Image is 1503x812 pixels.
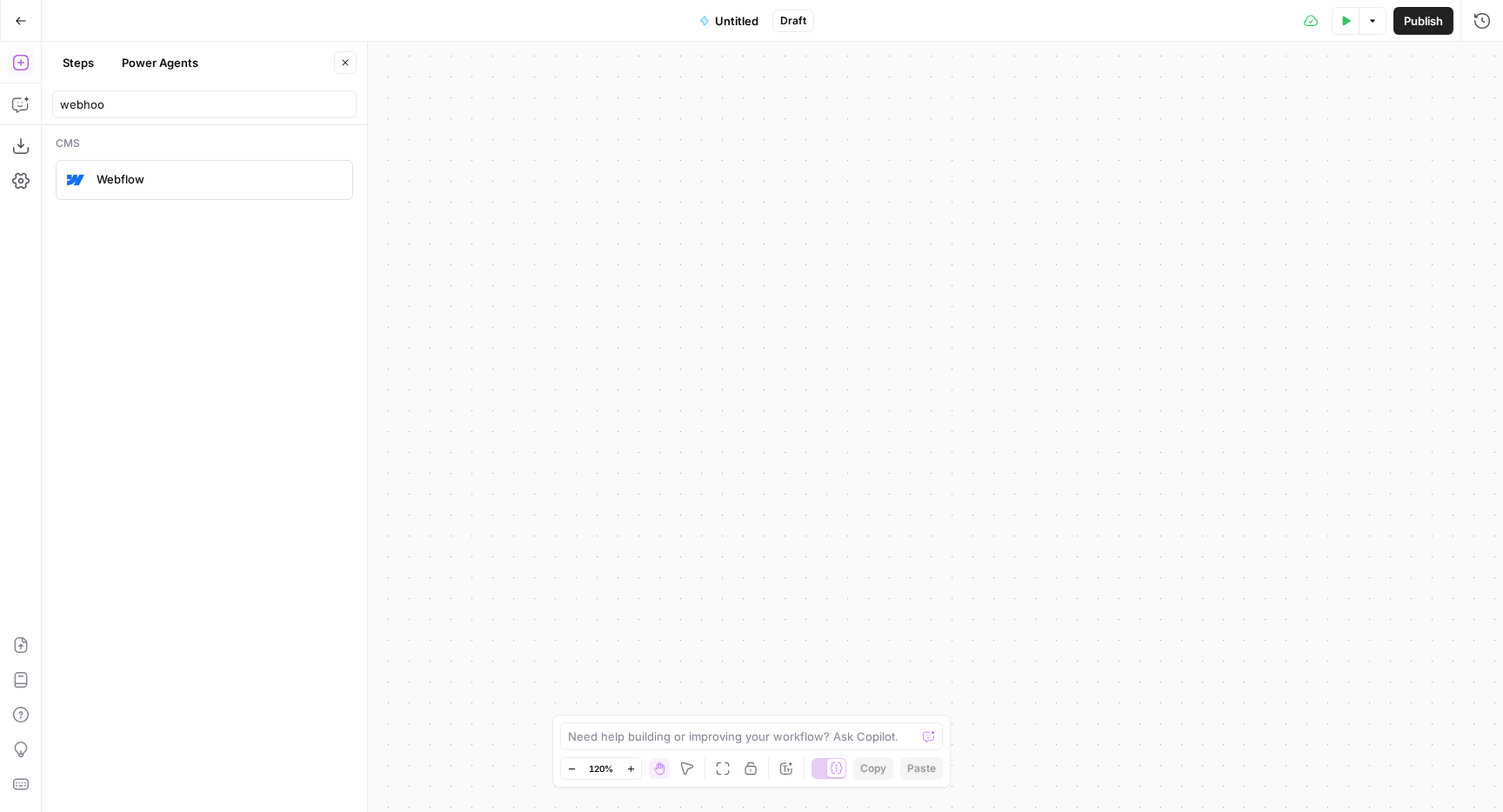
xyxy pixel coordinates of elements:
div: Cms [56,136,353,151]
span: 120% [589,762,613,775]
img: webflow-icon.webp [67,171,84,189]
button: Paste [900,757,943,780]
button: Copy [853,757,893,780]
span: Copy [860,761,886,776]
input: Search steps [60,96,349,113]
span: Publish [1404,12,1443,30]
span: Paste [907,761,936,776]
button: Untitled [689,7,769,35]
button: Steps [52,49,104,77]
span: Draft [780,13,806,29]
span: Untitled [715,12,758,30]
button: Publish [1393,7,1453,35]
span: Webflow [97,170,338,188]
button: Power Agents [111,49,209,77]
